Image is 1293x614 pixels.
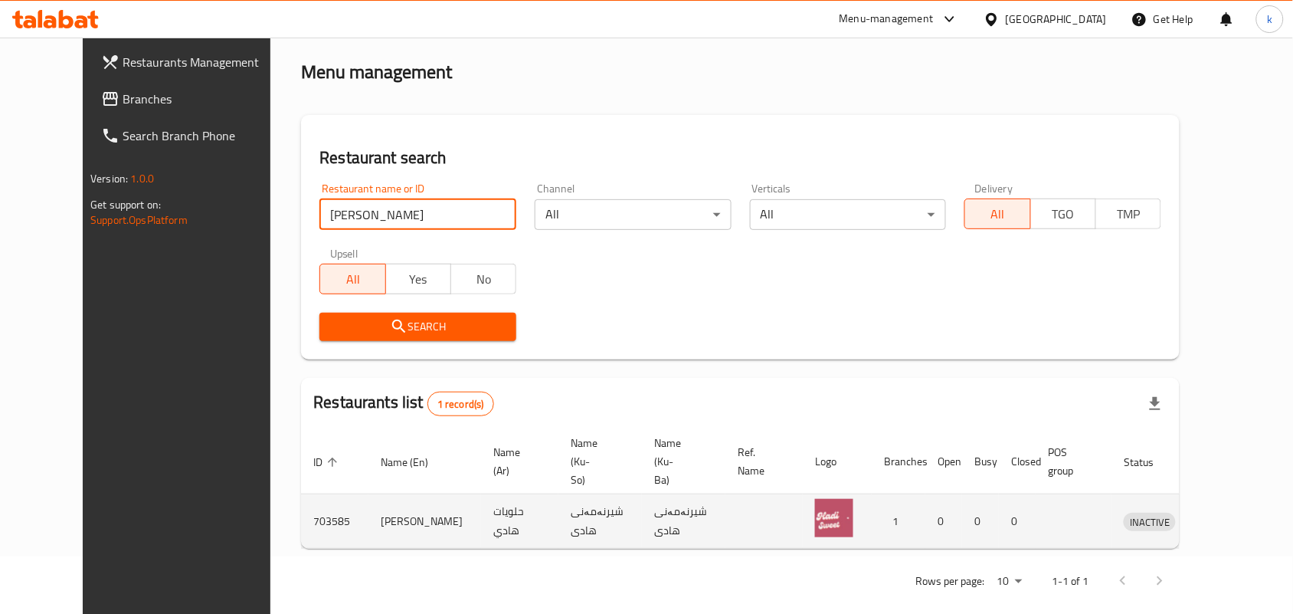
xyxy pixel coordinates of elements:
span: TMP [1102,203,1155,225]
span: 1.0.0 [130,169,154,189]
span: Search Branch Phone [123,126,286,145]
span: 1 record(s) [428,397,493,412]
th: Open [925,429,962,494]
button: All [964,199,1030,229]
table: enhanced table [301,429,1247,549]
td: 0 [962,494,999,549]
span: Version: [90,169,128,189]
button: Yes [385,264,451,294]
span: Status [1124,453,1174,471]
td: 0 [999,494,1036,549]
button: All [319,264,385,294]
div: Total records count [427,392,494,416]
p: Rows per page: [916,572,985,591]
span: Name (Ku-Ba) [654,434,707,489]
span: k [1267,11,1272,28]
td: 0 [925,494,962,549]
h2: Restaurants list [313,391,493,416]
span: POS group [1048,443,1093,480]
span: Get support on: [90,195,161,215]
button: Search [319,313,516,341]
label: Upsell [330,248,358,259]
span: Branches [123,90,286,108]
span: All [971,203,1024,225]
td: شیرنەمەنی هادی [642,494,725,549]
span: Name (Ku-So) [571,434,624,489]
span: No [457,268,510,291]
h2: Menu management [301,60,452,84]
a: Branches [89,80,299,117]
span: Yes [392,268,445,291]
p: 1-1 of 1 [1052,572,1089,591]
input: Search for restaurant name or ID.. [319,199,516,230]
td: 1 [872,494,925,549]
span: ID [313,453,342,471]
a: Support.OpsPlatform [90,210,188,230]
th: Busy [962,429,999,494]
img: Hadi Sweet [815,499,853,537]
span: Search [332,317,504,337]
button: No [450,264,516,294]
div: Rows per page: [991,570,1028,593]
span: Name (En) [381,453,448,471]
div: All [535,199,732,230]
button: TMP [1095,199,1161,229]
h2: Restaurant search [319,146,1161,169]
div: All [750,199,947,230]
a: Restaurants Management [89,44,299,80]
td: حلويات هادي [481,494,558,549]
div: [GEOGRAPHIC_DATA] [1006,11,1107,28]
td: 703585 [301,494,368,549]
span: INACTIVE [1124,514,1176,531]
div: Export file [1137,386,1174,422]
span: TGO [1037,203,1090,225]
span: All [326,268,379,291]
th: Logo [803,429,872,494]
span: Name (Ar) [493,443,540,480]
label: Delivery [975,183,1013,194]
button: TGO [1030,199,1096,229]
th: Closed [999,429,1036,494]
th: Branches [872,429,925,494]
span: Restaurants Management [123,53,286,71]
td: [PERSON_NAME] [368,494,481,549]
a: Search Branch Phone [89,117,299,154]
td: شیرنەمەنی هادی [558,494,642,549]
div: Menu-management [840,10,934,28]
span: Ref. Name [738,443,784,480]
